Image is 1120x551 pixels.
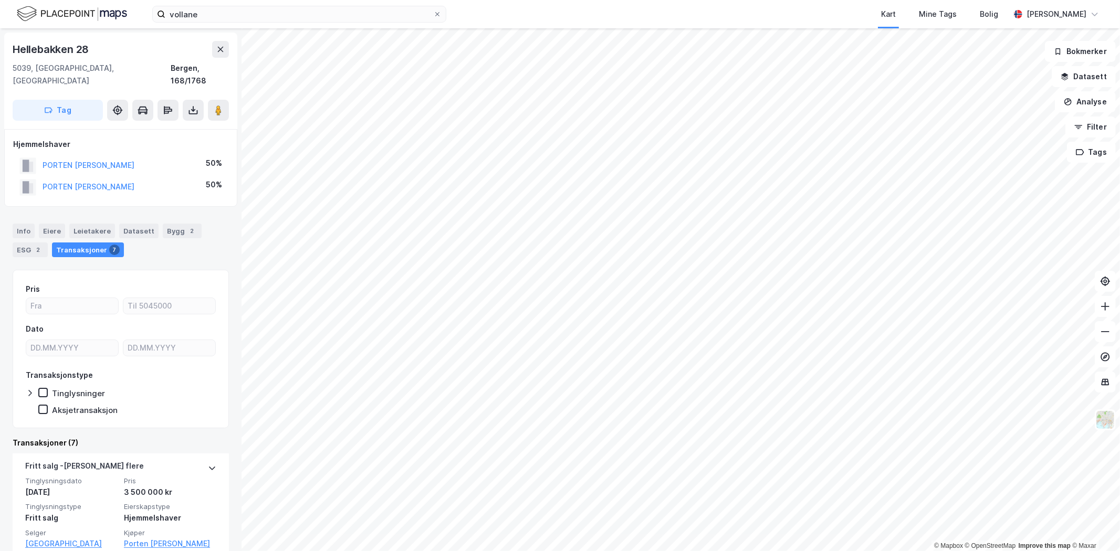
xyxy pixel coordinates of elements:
[1055,91,1116,112] button: Analyse
[25,512,118,524] div: Fritt salg
[881,8,896,20] div: Kart
[123,298,215,314] input: Til 5045000
[25,528,118,537] span: Selger
[187,226,197,236] div: 2
[25,476,118,485] span: Tinglysningsdato
[171,62,229,87] div: Bergen, 168/1768
[52,242,124,257] div: Transaksjoner
[1095,410,1115,430] img: Z
[26,298,118,314] input: Fra
[163,224,202,238] div: Bygg
[119,224,159,238] div: Datasett
[1065,116,1116,137] button: Filter
[25,460,144,476] div: Fritt salg - [PERSON_NAME] flere
[206,178,222,191] div: 50%
[1067,501,1120,551] div: Kontrollprogram for chat
[13,242,48,257] div: ESG
[1019,542,1071,549] a: Improve this map
[919,8,957,20] div: Mine Tags
[33,245,44,255] div: 2
[13,100,103,121] button: Tag
[165,6,433,22] input: Søk på adresse, matrikkel, gårdeiere, leietakere eller personer
[17,5,127,23] img: logo.f888ab2527a4732fd821a326f86c7f29.svg
[26,340,118,356] input: DD.MM.YYYY
[13,62,171,87] div: 5039, [GEOGRAPHIC_DATA], [GEOGRAPHIC_DATA]
[1052,66,1116,87] button: Datasett
[1027,8,1086,20] div: [PERSON_NAME]
[123,340,215,356] input: DD.MM.YYYY
[965,542,1016,549] a: OpenStreetMap
[124,512,216,524] div: Hjemmelshaver
[124,502,216,511] span: Eierskapstype
[13,41,91,58] div: Hellebakken 28
[26,323,44,335] div: Dato
[52,388,105,398] div: Tinglysninger
[1045,41,1116,62] button: Bokmerker
[26,369,93,382] div: Transaksjonstype
[980,8,998,20] div: Bolig
[124,486,216,499] div: 3 500 000 kr
[25,486,118,499] div: [DATE]
[1067,501,1120,551] iframe: Chat Widget
[52,405,118,415] div: Aksjetransaksjon
[25,502,118,511] span: Tinglysningstype
[124,476,216,485] span: Pris
[109,245,120,255] div: 7
[206,157,222,169] div: 50%
[69,224,115,238] div: Leietakere
[13,138,228,151] div: Hjemmelshaver
[13,224,35,238] div: Info
[26,283,40,295] div: Pris
[124,528,216,537] span: Kjøper
[39,224,65,238] div: Eiere
[1067,142,1116,163] button: Tags
[934,542,963,549] a: Mapbox
[13,437,229,449] div: Transaksjoner (7)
